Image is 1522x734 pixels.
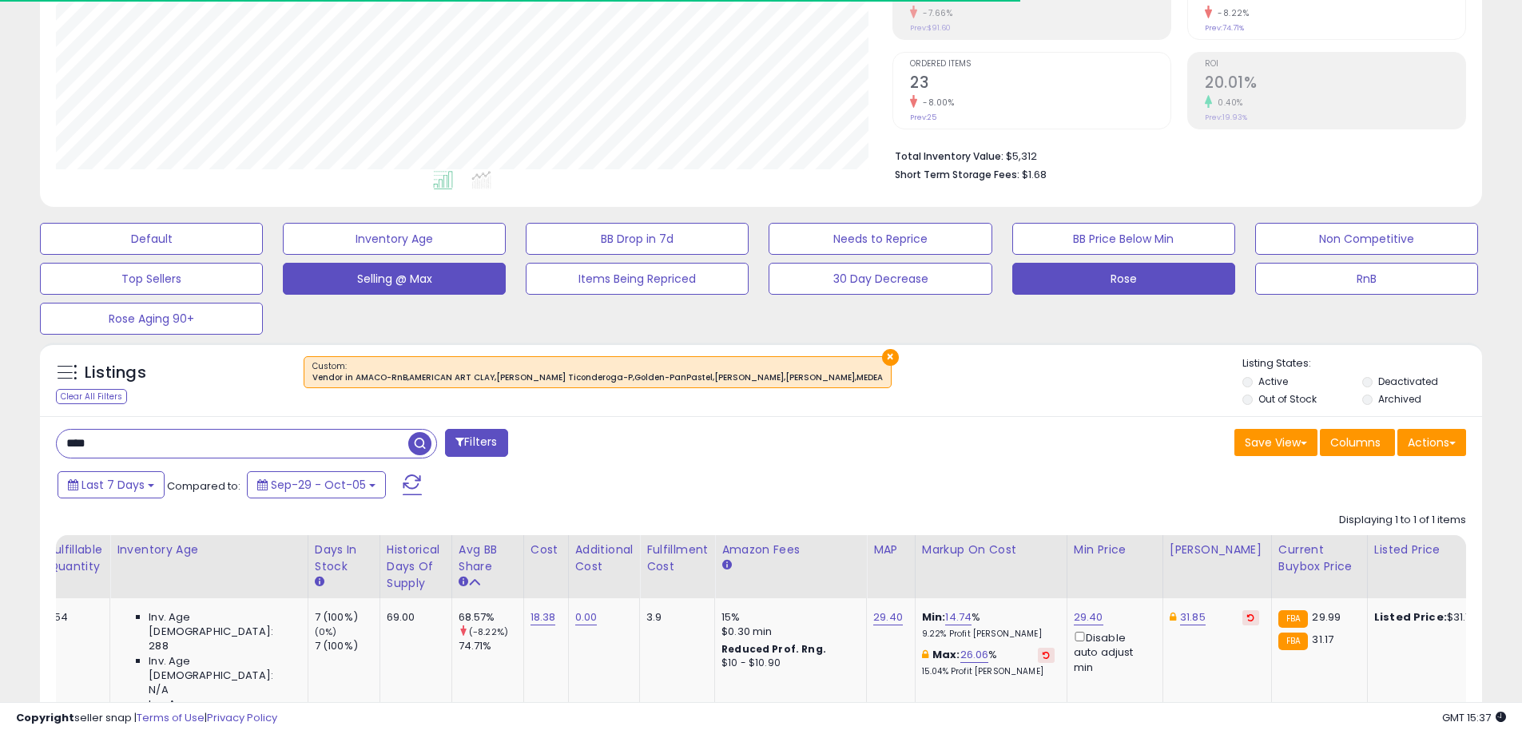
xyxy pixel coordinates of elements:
div: $0.30 min [721,625,854,639]
b: Total Inventory Value: [895,149,1003,163]
a: 18.38 [531,609,556,625]
span: 31.17 [1312,632,1333,647]
span: Compared to: [167,478,240,494]
button: Inventory Age [283,223,506,255]
button: Sep-29 - Oct-05 [247,471,386,498]
div: Days In Stock [315,542,373,575]
button: Last 7 Days [58,471,165,498]
span: Inv. Age [DEMOGRAPHIC_DATA]: [149,697,295,726]
p: 15.04% Profit [PERSON_NAME] [922,666,1055,677]
b: Listed Price: [1374,609,1447,625]
div: Markup on Cost [922,542,1060,558]
b: Short Term Storage Fees: [895,168,1019,181]
small: Prev: $91.60 [910,23,951,33]
b: Max: [932,647,960,662]
button: Actions [1397,429,1466,456]
a: 26.06 [960,647,989,663]
strong: Copyright [16,710,74,725]
b: Min: [922,609,946,625]
small: -7.66% [917,7,952,19]
div: 15% [721,610,854,625]
div: Clear All Filters [56,389,127,404]
span: Custom: [312,360,883,384]
small: Prev: 74.71% [1205,23,1244,33]
button: Default [40,223,263,255]
small: FBA [1278,610,1308,628]
button: Columns [1320,429,1395,456]
small: Prev: 25 [910,113,936,122]
p: Listing States: [1242,356,1482,371]
span: Ordered Items [910,60,1170,69]
span: 288 [149,639,168,653]
small: Avg BB Share. [459,575,468,589]
a: 0.00 [575,609,598,625]
span: Inv. Age [DEMOGRAPHIC_DATA]: [149,610,295,639]
button: Selling @ Max [283,263,506,295]
span: ROI [1205,60,1465,69]
div: [PERSON_NAME] [1170,542,1265,558]
small: 0.40% [1212,97,1243,109]
h5: Listings [85,362,146,384]
div: Fulfillment Cost [646,542,708,575]
a: 31.85 [1180,609,1206,625]
small: Days In Stock. [315,575,324,589]
div: Inventory Age [117,542,300,558]
div: 68.57% [459,610,523,625]
div: Avg BB Share [459,542,517,575]
div: % [922,648,1055,677]
span: $1.68 [1022,167,1047,182]
button: BB Drop in 7d [526,223,749,255]
div: Additional Cost [575,542,634,575]
a: 29.40 [873,609,903,625]
li: $5,312 [895,145,1454,165]
div: 254 [48,610,97,625]
th: The percentage added to the cost of goods (COGS) that forms the calculator for Min & Max prices. [915,535,1067,598]
button: Items Being Repriced [526,263,749,295]
div: Displaying 1 to 1 of 1 items [1339,513,1466,528]
button: Non Competitive [1255,223,1478,255]
span: N/A [149,683,168,697]
button: RnB [1255,263,1478,295]
b: Reduced Prof. Rng. [721,642,826,656]
a: 14.74 [945,609,972,625]
label: Archived [1378,392,1421,406]
button: × [882,349,899,366]
small: -8.22% [1212,7,1249,19]
div: 3.9 [646,610,702,625]
div: seller snap | | [16,711,277,726]
span: 29.99 [1312,609,1341,625]
small: Amazon Fees. [721,558,731,573]
div: $31.17 [1374,610,1507,625]
div: Vendor in AMACO-RnB,AMERICAN ART CLAY,[PERSON_NAME] Ticonderoga-P,Golden-PanPastel,[PERSON_NAME],... [312,372,883,383]
button: Rose [1012,263,1235,295]
label: Out of Stock [1258,392,1317,406]
a: Privacy Policy [207,710,277,725]
span: Inv. Age [DEMOGRAPHIC_DATA]: [149,654,295,683]
small: (-8.22%) [469,625,508,638]
h2: 20.01% [1205,73,1465,95]
div: Current Buybox Price [1278,542,1361,575]
div: Amazon Fees [721,542,860,558]
small: Prev: 19.93% [1205,113,1247,122]
span: 2025-10-13 15:37 GMT [1442,710,1506,725]
label: Active [1258,375,1288,388]
label: Deactivated [1378,375,1438,388]
button: Filters [445,429,507,457]
div: Historical Days Of Supply [387,542,445,592]
div: 74.71% [459,639,523,653]
h2: 23 [910,73,1170,95]
small: (0%) [315,625,337,638]
div: Cost [531,542,562,558]
div: 7 (100%) [315,610,380,625]
button: Needs to Reprice [769,223,991,255]
div: Listed Price [1374,542,1512,558]
div: 69.00 [387,610,439,625]
div: Min Price [1074,542,1156,558]
span: Columns [1330,434,1381,450]
a: Terms of Use [137,710,205,725]
button: 30 Day Decrease [769,263,991,295]
span: Sep-29 - Oct-05 [271,477,366,493]
div: $10 - $10.90 [721,657,854,670]
span: Last 7 Days [81,477,145,493]
div: Fulfillable Quantity [48,542,103,575]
